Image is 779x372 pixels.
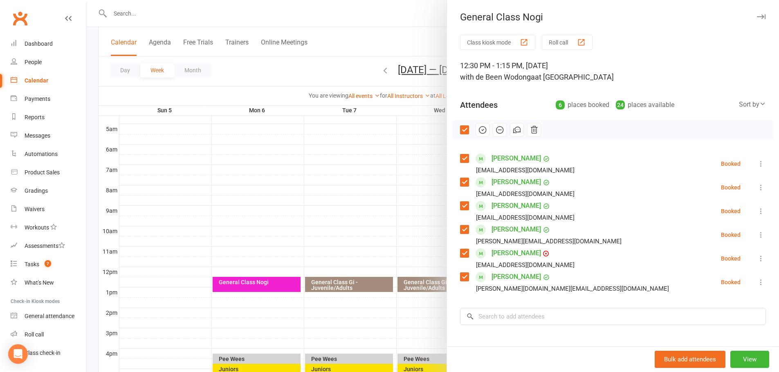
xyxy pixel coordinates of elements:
[476,189,575,199] div: [EMAIL_ADDRESS][DOMAIN_NAME]
[739,99,766,110] div: Sort by
[616,99,674,111] div: places available
[556,100,565,109] div: 6
[492,199,541,212] a: [PERSON_NAME]
[11,255,86,274] a: Tasks 7
[556,99,609,111] div: places booked
[25,243,65,249] div: Assessments
[447,11,779,23] div: General Class Nogi
[616,100,625,109] div: 24
[11,182,86,200] a: Gradings
[25,224,49,231] div: Workouts
[25,169,60,176] div: Product Sales
[11,325,86,344] a: Roll call
[11,163,86,182] a: Product Sales
[476,212,575,223] div: [EMAIL_ADDRESS][DOMAIN_NAME]
[11,53,86,71] a: People
[25,313,74,319] div: General attendance
[25,59,42,65] div: People
[8,344,28,364] div: Open Intercom Messenger
[460,308,766,325] input: Search to add attendees
[11,237,86,255] a: Assessments
[535,73,614,81] span: at [GEOGRAPHIC_DATA]
[25,151,58,157] div: Automations
[11,307,86,325] a: General attendance kiosk mode
[25,206,45,212] div: Waivers
[476,260,575,270] div: [EMAIL_ADDRESS][DOMAIN_NAME]
[460,35,535,50] button: Class kiosk mode
[476,236,622,247] div: [PERSON_NAME][EMAIL_ADDRESS][DOMAIN_NAME]
[25,279,54,286] div: What's New
[11,108,86,127] a: Reports
[25,77,48,84] div: Calendar
[721,232,741,238] div: Booked
[25,96,50,102] div: Payments
[492,247,541,260] a: [PERSON_NAME]
[11,274,86,292] a: What's New
[11,90,86,108] a: Payments
[25,114,45,120] div: Reports
[492,152,541,165] a: [PERSON_NAME]
[492,270,541,283] a: [PERSON_NAME]
[721,208,741,214] div: Booked
[721,279,741,285] div: Booked
[25,132,50,139] div: Messages
[542,35,593,50] button: Roll call
[11,200,86,218] a: Waivers
[460,99,498,111] div: Attendees
[655,351,725,368] button: Bulk add attendees
[721,185,741,190] div: Booked
[45,260,51,267] span: 7
[492,176,541,189] a: [PERSON_NAME]
[25,261,39,267] div: Tasks
[11,35,86,53] a: Dashboard
[10,8,30,29] a: Clubworx
[25,187,48,194] div: Gradings
[492,223,541,236] a: [PERSON_NAME]
[460,73,535,81] span: with de Been Wodonga
[11,127,86,145] a: Messages
[11,344,86,362] a: Class kiosk mode
[460,60,766,83] div: 12:30 PM - 1:15 PM, [DATE]
[730,351,769,368] button: View
[721,161,741,167] div: Booked
[25,331,44,338] div: Roll call
[25,350,61,356] div: Class check-in
[721,256,741,261] div: Booked
[11,71,86,90] a: Calendar
[11,145,86,163] a: Automations
[11,218,86,237] a: Workouts
[25,40,53,47] div: Dashboard
[476,283,669,294] div: [PERSON_NAME][DOMAIN_NAME][EMAIL_ADDRESS][DOMAIN_NAME]
[476,165,575,176] div: [EMAIL_ADDRESS][DOMAIN_NAME]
